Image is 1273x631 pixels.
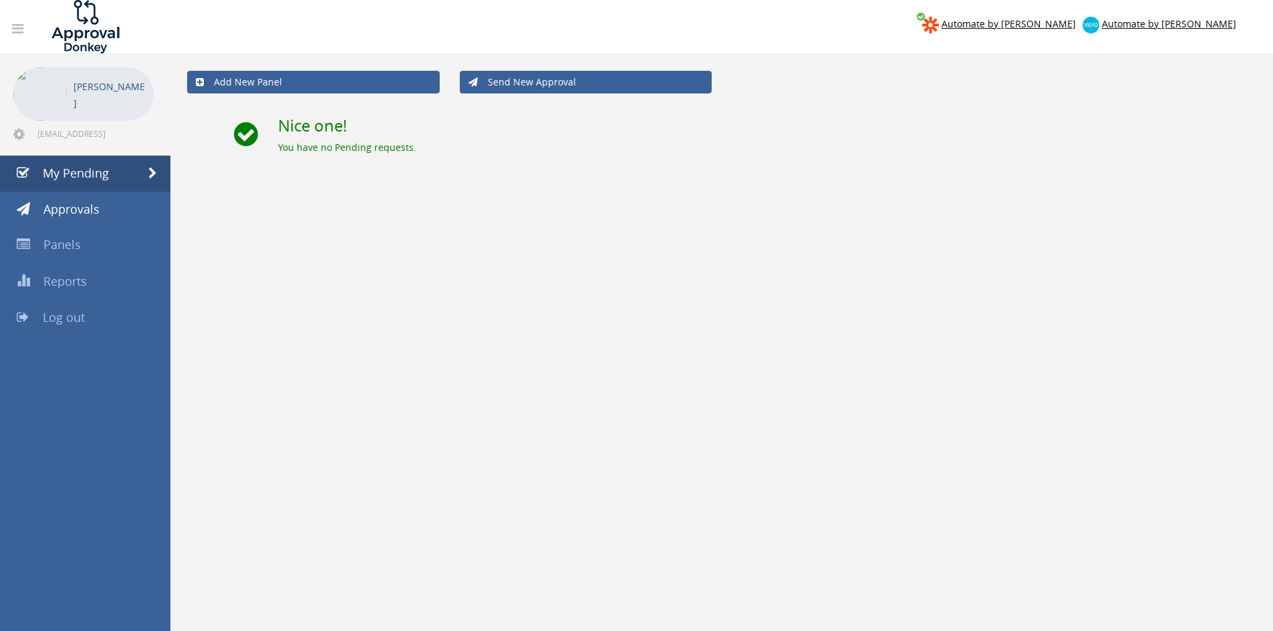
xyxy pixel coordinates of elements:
span: [EMAIL_ADDRESS][DOMAIN_NAME] [37,128,151,139]
span: Automate by [PERSON_NAME] [942,17,1076,30]
a: Add New Panel [187,71,440,93]
h2: Nice one! [278,117,1256,134]
p: [PERSON_NAME] [74,78,147,112]
img: zapier-logomark.png [922,17,939,33]
a: Send New Approval [460,71,712,93]
div: You have no Pending requests. [278,141,1256,154]
span: Panels [43,236,81,252]
span: My Pending [43,165,109,181]
span: Log out [43,309,85,325]
span: Automate by [PERSON_NAME] [1102,17,1236,30]
span: Approvals [43,201,100,217]
span: Reports [43,273,87,289]
img: xero-logo.png [1083,17,1099,33]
